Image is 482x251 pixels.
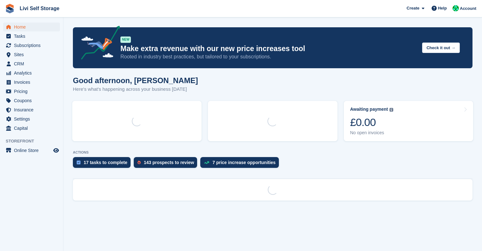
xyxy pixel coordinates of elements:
a: menu [3,105,60,114]
span: Coupons [14,96,52,105]
div: 7 price increase opportunities [212,160,275,165]
img: Joe Robertson [453,5,459,11]
img: task-75834270c22a3079a89374b754ae025e5fb1db73e45f91037f5363f120a921f8.svg [77,161,80,164]
a: menu [3,59,60,68]
span: Create [407,5,419,11]
img: price_increase_opportunities-93ffe204e8149a01c8c9dc8f82e8f89637d9d84a8eef4429ea346261dce0b2c0.svg [204,161,209,164]
div: £0.00 [350,116,394,129]
span: Invoices [14,78,52,87]
img: price-adjustments-announcement-icon-8257ccfd72463d97f412b2fc003d46551f7dbcb40ab6d574587a9cd5c0d94... [76,26,120,62]
div: Awaiting payment [350,107,388,112]
a: menu [3,41,60,50]
span: Account [460,5,476,12]
button: Check it out → [422,43,460,53]
a: Livi Self Storage [17,3,62,14]
a: menu [3,124,60,133]
span: Sites [14,50,52,59]
span: Insurance [14,105,52,114]
img: prospect-51fa495bee0391a8d652442698ab0144808aea92771e9ea1ae160a38d050c398.svg [138,161,141,164]
p: Rooted in industry best practices, but tailored to your subscriptions. [120,53,417,60]
img: stora-icon-8386f47178a22dfd0bd8f6a31ec36ba5ce8667c1dd55bd0f319d3a0aa187defe.svg [5,4,15,13]
a: menu [3,32,60,41]
a: menu [3,146,60,155]
img: icon-info-grey-7440780725fd019a000dd9b08b2336e03edf1995a4989e88bcd33f0948082b44.svg [389,108,393,112]
span: Help [438,5,447,11]
p: Make extra revenue with our new price increases tool [120,44,417,53]
span: Storefront [6,138,63,144]
a: menu [3,78,60,87]
span: Online Store [14,146,52,155]
p: Here's what's happening across your business [DATE] [73,86,198,93]
span: Tasks [14,32,52,41]
a: Preview store [52,147,60,154]
p: ACTIONS [73,150,472,155]
div: 143 prospects to review [144,160,194,165]
a: 17 tasks to complete [73,157,134,171]
span: Subscriptions [14,41,52,50]
a: 143 prospects to review [134,157,201,171]
a: Awaiting payment £0.00 No open invoices [344,101,473,141]
div: 17 tasks to complete [84,160,127,165]
a: menu [3,69,60,77]
span: Pricing [14,87,52,96]
span: Capital [14,124,52,133]
div: NEW [120,36,131,43]
a: menu [3,115,60,123]
h1: Good afternoon, [PERSON_NAME] [73,76,198,85]
a: menu [3,50,60,59]
span: CRM [14,59,52,68]
a: menu [3,96,60,105]
a: menu [3,23,60,31]
span: Settings [14,115,52,123]
a: menu [3,87,60,96]
a: 7 price increase opportunities [200,157,282,171]
span: Analytics [14,69,52,77]
div: No open invoices [350,130,394,135]
span: Home [14,23,52,31]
